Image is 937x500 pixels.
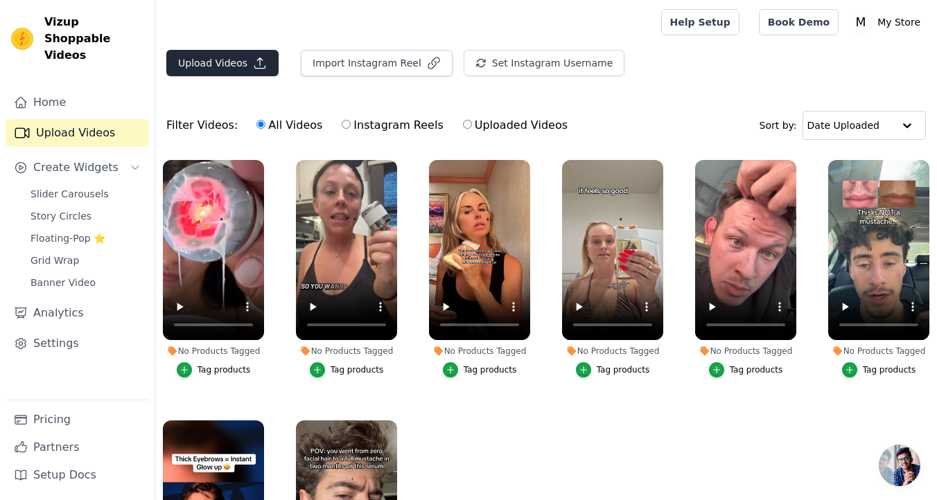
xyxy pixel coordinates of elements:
[879,445,920,486] div: Open chat
[760,111,927,140] div: Sort by:
[30,231,105,245] span: Floating-Pop ⭐
[6,461,149,489] a: Setup Docs
[22,206,149,226] a: Story Circles
[6,89,149,116] a: Home
[44,14,143,64] span: Vizup Shoppable Videos
[842,362,916,377] button: Tag products
[709,362,783,377] button: Tag products
[22,229,149,248] a: Floating-Pop ⭐
[256,116,323,134] label: All Videos
[30,187,109,201] span: Slider Carousels
[6,406,149,434] a: Pricing
[331,364,384,375] div: Tag products
[301,50,453,76] button: Import Instagram Reel
[562,346,663,357] div: No Products Tagged
[464,50,624,76] button: Set Instagram Username
[463,120,472,129] input: Uploaded Videos
[30,253,79,267] span: Grid Wrap
[22,184,149,204] a: Slider Carousels
[341,116,444,134] label: Instagram Reels
[296,346,397,357] div: No Products Tagged
[828,346,929,357] div: No Products Tagged
[6,154,149,181] button: Create Widgets
[198,364,251,375] div: Tag products
[462,116,568,134] label: Uploaded Videos
[166,109,575,141] div: Filter Videos:
[166,50,279,76] button: Upload Videos
[6,119,149,147] a: Upload Videos
[576,362,650,377] button: Tag products
[695,346,796,357] div: No Products Tagged
[429,346,530,357] div: No Products Tagged
[6,299,149,327] a: Analytics
[6,434,149,461] a: Partners
[661,9,739,35] a: Help Setup
[163,346,264,357] div: No Products Tagged
[22,273,149,292] a: Banner Video
[177,362,251,377] button: Tag products
[30,209,91,223] span: Story Circles
[443,362,517,377] button: Tag products
[11,28,33,50] img: Vizup
[6,330,149,357] a: Settings
[863,364,916,375] div: Tag products
[759,9,839,35] a: Book Demo
[22,251,149,270] a: Grid Wrap
[872,10,926,35] p: My Store
[33,159,119,176] span: Create Widgets
[310,362,384,377] button: Tag products
[342,120,351,129] input: Instagram Reels
[256,120,265,129] input: All Videos
[850,10,926,35] button: M My Store
[30,276,96,289] span: Banner Video
[464,364,517,375] div: Tag products
[730,364,783,375] div: Tag products
[597,364,650,375] div: Tag products
[856,15,866,29] text: M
